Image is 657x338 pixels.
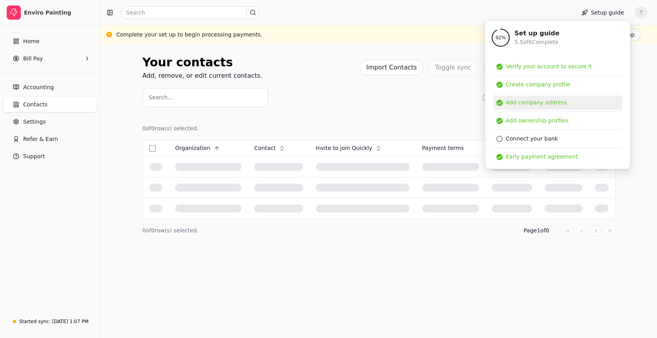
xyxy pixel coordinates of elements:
[316,144,372,152] span: Invite to join Quickly
[3,97,97,112] a: Contacts
[149,93,173,102] label: Search...
[316,142,386,155] button: Invite to join Quickly
[635,6,648,19] button: T
[23,100,48,109] span: Contacts
[506,62,592,71] div: Verify your account to secure it
[143,53,262,71] div: Your contacts
[3,314,97,329] a: Started sync:[DATE] 1:07 PM
[52,318,89,325] div: [DATE] 1:07 PM
[149,145,156,152] button: Select all
[514,29,560,38] div: Set up guide
[3,148,97,164] button: Support
[23,118,46,126] span: Settings
[23,152,45,161] span: Support
[143,227,199,235] div: 0 of 0 row(s) selected.
[175,144,210,152] span: Organization
[116,31,262,39] div: Complete your set up to begin processing payments.
[3,79,97,95] a: Accounting
[121,6,259,19] input: Search
[23,37,39,46] span: Home
[3,131,97,147] button: Refer & Earn
[23,55,43,63] span: Bill Pay
[506,80,570,89] div: Create company profile
[175,142,225,155] button: Organization
[506,117,569,125] div: Add ownership profiles
[506,153,578,161] div: Early payment agreement
[506,135,558,143] div: Connect your bank
[19,318,51,325] div: Started sync:
[3,51,97,66] button: Bill Pay
[143,71,262,80] div: Add, remove, or edit current contacts.
[496,34,506,41] span: 92 %
[523,227,549,235] div: Page 1 of 0
[514,38,560,46] div: 5.5 of 6 Complete
[3,33,97,49] a: Home
[3,114,97,130] a: Settings
[422,144,479,152] div: Payment terms
[360,60,424,75] button: Import Contacts
[506,99,567,107] div: Add company address
[143,124,199,133] div: 0 of 0 row(s) selected.
[254,144,275,152] span: Contact
[485,20,630,169] div: Setup guide
[24,9,93,16] div: Enviro Painting
[254,142,289,155] button: Contact
[23,83,54,91] span: Accounting
[23,135,58,143] span: Refer & Earn
[575,6,630,19] button: Setup guide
